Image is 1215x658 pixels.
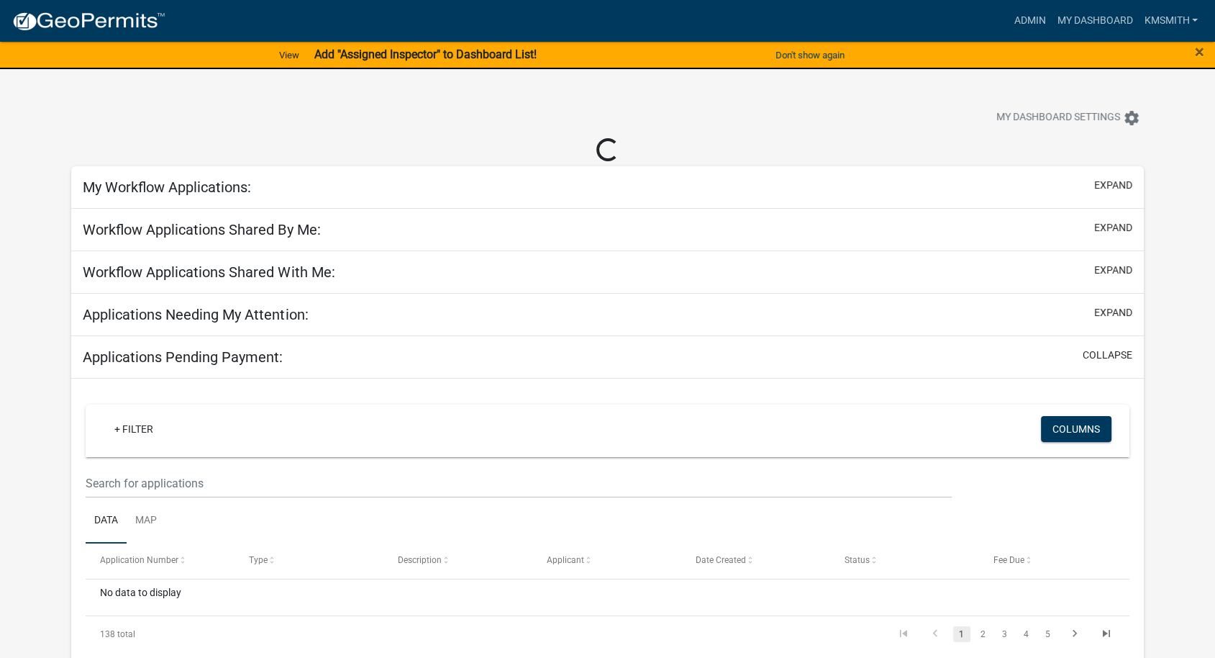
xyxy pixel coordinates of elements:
a: go to previous page [922,626,949,642]
span: Description [398,555,442,565]
i: settings [1123,109,1140,127]
button: Don't show again [770,43,850,67]
div: No data to display [86,580,1129,616]
button: collapse [1083,348,1132,363]
datatable-header-cell: Fee Due [979,544,1128,578]
a: My Dashboard [1051,7,1138,35]
button: expand [1094,305,1132,320]
a: go to last page [1093,626,1120,642]
a: kmsmith [1138,7,1203,35]
h5: Applications Needing My Attention: [83,306,308,323]
a: View [273,43,305,67]
li: page 3 [994,622,1016,646]
li: page 1 [951,622,973,646]
h5: Workflow Applications Shared With Me: [83,263,335,281]
span: × [1195,42,1204,62]
span: Type [249,555,268,565]
strong: Add "Assigned Inspector" to Dashboard List! [314,48,536,61]
a: Data [86,498,127,544]
datatable-header-cell: Type [235,544,383,578]
datatable-header-cell: Application Number [86,544,235,578]
h5: Applications Pending Payment: [83,348,283,366]
datatable-header-cell: Applicant [532,544,681,578]
div: 138 total [86,616,291,652]
button: My Dashboard Settingssettings [985,104,1152,132]
span: My Dashboard Settings [996,109,1120,127]
li: page 2 [973,622,994,646]
a: go to first page [890,626,917,642]
a: 4 [1018,626,1035,642]
a: Map [127,498,165,544]
a: + Filter [103,416,165,442]
span: Application Number [100,555,178,565]
a: 1 [953,626,970,642]
li: page 5 [1037,622,1059,646]
datatable-header-cell: Date Created [681,544,830,578]
a: 5 [1039,626,1057,642]
span: Fee Due [993,555,1024,565]
a: 2 [975,626,992,642]
a: Admin [1008,7,1051,35]
button: Columns [1041,416,1111,442]
input: Search for applications [86,469,951,498]
span: Date Created [696,555,746,565]
datatable-header-cell: Description [383,544,532,578]
button: expand [1094,220,1132,235]
button: expand [1094,263,1132,278]
button: expand [1094,178,1132,193]
a: go to next page [1061,626,1088,642]
h5: My Workflow Applications: [83,179,251,196]
button: Close [1195,43,1204,60]
li: page 4 [1016,622,1037,646]
span: Applicant [547,555,584,565]
h5: Workflow Applications Shared By Me: [83,221,320,238]
datatable-header-cell: Status [830,544,979,578]
a: 3 [996,626,1014,642]
span: Status [845,555,870,565]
